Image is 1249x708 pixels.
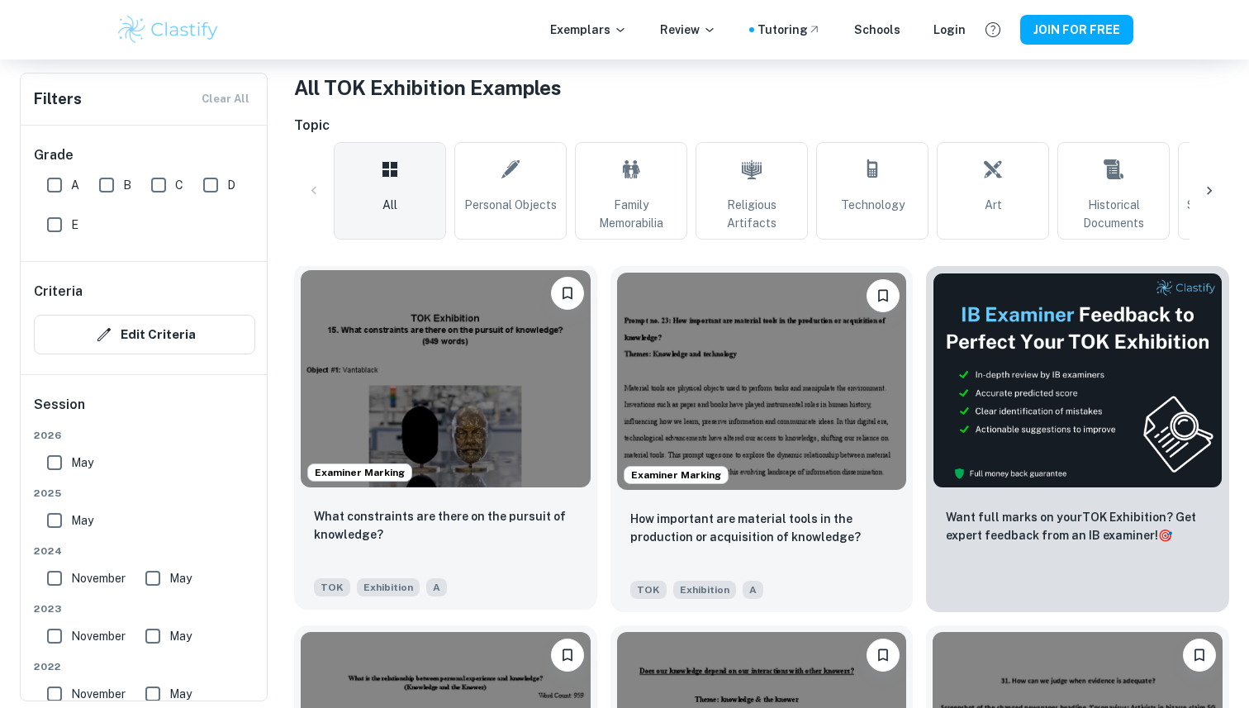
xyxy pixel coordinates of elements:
span: A [426,578,447,596]
span: November [71,569,126,587]
h6: Filters [34,88,82,111]
span: D [227,176,235,194]
span: Family Memorabilia [582,196,680,232]
button: Please log in to bookmark exemplars [867,639,900,672]
h1: All TOK Exhibition Examples [294,73,1229,102]
span: 2022 [34,659,255,674]
a: Tutoring [757,21,821,39]
span: 🎯 [1158,529,1172,542]
span: Examiner Marking [308,465,411,480]
button: Help and Feedback [979,16,1007,44]
span: Religious Artifacts [703,196,800,232]
span: B [123,176,131,194]
span: 2026 [34,428,255,443]
img: TOK Exhibition example thumbnail: How important are material tools in the [617,273,907,490]
span: 2025 [34,486,255,501]
p: What constraints are there on the pursuit of knowledge? [314,507,577,544]
span: A [71,176,79,194]
p: Review [660,21,716,39]
span: All [382,196,397,214]
span: TOK [314,578,350,596]
span: Personal Objects [464,196,557,214]
a: Schools [854,21,900,39]
p: Want full marks on your TOK Exhibition ? Get expert feedback from an IB examiner! [946,508,1209,544]
button: Please log in to bookmark exemplars [867,279,900,312]
a: ThumbnailWant full marks on yourTOK Exhibition? Get expert feedback from an IB examiner! [926,266,1229,612]
button: Please log in to bookmark exemplars [1183,639,1216,672]
span: Exhibition [673,581,736,599]
img: Clastify logo [116,13,221,46]
img: TOK Exhibition example thumbnail: What constraints are there on the pursui [301,270,591,487]
span: A [743,581,763,599]
span: Examiner Marking [624,468,728,482]
h6: Criteria [34,282,83,302]
span: Exhibition [357,578,420,596]
span: 2023 [34,601,255,616]
span: Technology [841,196,905,214]
span: May [169,685,192,703]
span: May [169,627,192,645]
span: C [175,176,183,194]
button: Please log in to bookmark exemplars [551,277,584,310]
a: Examiner MarkingPlease log in to bookmark exemplarsHow important are material tools in the produc... [610,266,914,612]
h6: Topic [294,116,1229,135]
h6: Grade [34,145,255,165]
span: 2024 [34,544,255,558]
button: Edit Criteria [34,315,255,354]
button: Please log in to bookmark exemplars [551,639,584,672]
span: E [71,216,78,234]
p: Exemplars [550,21,627,39]
img: Thumbnail [933,273,1223,488]
a: Login [933,21,966,39]
span: November [71,627,126,645]
h6: Session [34,395,255,428]
span: Historical Documents [1065,196,1162,232]
span: May [71,511,93,530]
button: JOIN FOR FREE [1020,15,1133,45]
span: May [71,454,93,472]
span: May [169,569,192,587]
span: TOK [630,581,667,599]
a: Examiner MarkingPlease log in to bookmark exemplarsWhat constraints are there on the pursuit of k... [294,266,597,612]
span: November [71,685,126,703]
p: How important are material tools in the production or acquisition of knowledge? [630,510,894,546]
span: Art [985,196,1002,214]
